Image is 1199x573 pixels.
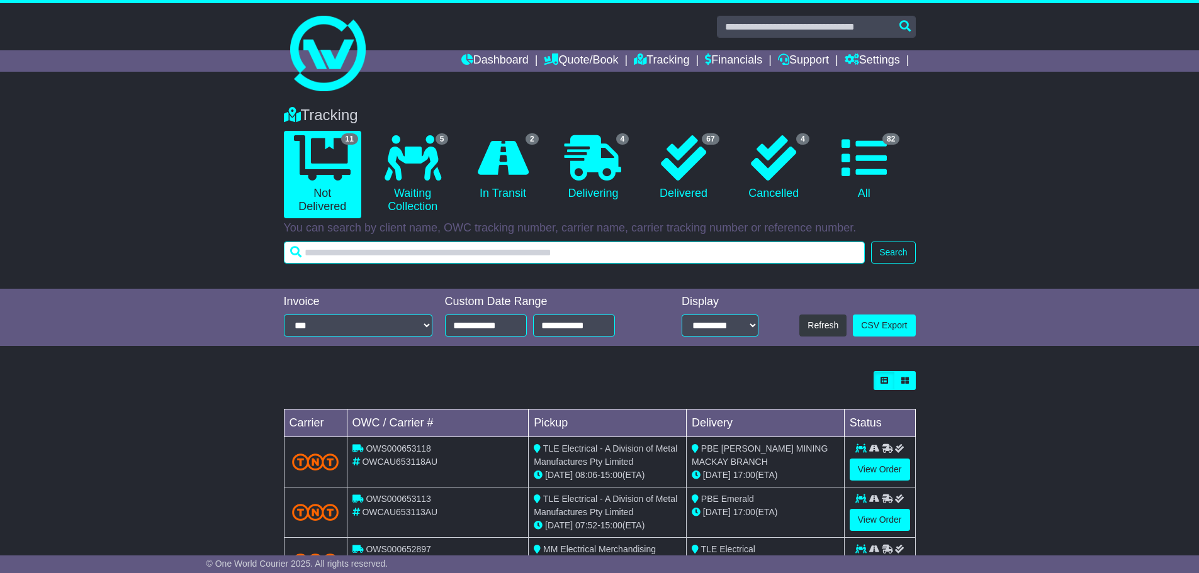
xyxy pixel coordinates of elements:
img: TNT_Domestic.png [292,554,339,570]
span: [DATE] [545,520,573,530]
span: 07:52 [575,520,597,530]
span: TLE Electrical [701,544,755,554]
span: 11 [341,133,358,145]
span: OWS000652897 [366,544,431,554]
span: OWCAU653113AU [362,507,437,517]
span: PBE Emerald [701,494,754,504]
a: 4 Delivering [554,131,632,205]
a: Dashboard [461,50,529,72]
a: Settings [845,50,900,72]
span: TLE Electrical - A Division of Metal Manufactures Pty Limited [534,494,677,517]
span: [DATE] [545,470,573,480]
span: OWS000653118 [366,443,431,453]
td: Pickup [529,409,687,437]
span: 67 [702,133,719,145]
div: Display [682,295,758,309]
a: 4 Cancelled [735,131,813,205]
div: (ETA) [692,469,839,482]
span: © One World Courier 2025. All rights reserved. [206,559,388,569]
span: 08:06 [575,470,597,480]
div: - (ETA) [534,519,681,532]
span: 5 [436,133,449,145]
td: Carrier [284,409,347,437]
a: 67 Delivered [645,131,722,205]
img: TNT_Domestic.png [292,453,339,470]
div: Invoice [284,295,432,309]
td: OWC / Carrier # [347,409,529,437]
a: View Order [850,509,910,531]
span: 2 [526,133,539,145]
span: 17:00 [733,507,755,517]
a: 5 Waiting Collection [374,131,451,218]
a: View Order [850,459,910,481]
span: PBE [PERSON_NAME] MINING MACKAY BRANCH [692,443,828,467]
span: [DATE] [703,470,731,480]
button: Search [871,242,915,264]
a: 11 Not Delivered [284,131,361,218]
button: Refresh [799,314,847,337]
div: Custom Date Range [445,295,647,309]
span: TLE Electrical - A Division of Metal Manufactures Pty Limited [534,443,677,467]
span: [DATE] [703,507,731,517]
div: (ETA) [692,506,839,519]
div: Tracking [278,106,922,125]
a: 82 All [825,131,903,205]
span: 82 [882,133,899,145]
a: Financials [705,50,762,72]
a: Support [778,50,829,72]
span: OWS000653113 [366,494,431,504]
span: MM Electrical Merchandising [543,544,656,554]
span: 15:00 [600,520,622,530]
a: Tracking [634,50,689,72]
p: You can search by client name, OWC tracking number, carrier name, carrier tracking number or refe... [284,221,916,235]
span: OWCAU653118AU [362,457,437,467]
img: TNT_Domestic.png [292,504,339,521]
a: CSV Export [853,314,915,337]
td: Status [844,409,915,437]
span: 4 [616,133,629,145]
a: Quote/Book [544,50,618,72]
span: 17:00 [733,470,755,480]
span: 15:00 [600,470,622,480]
td: Delivery [686,409,844,437]
span: 4 [796,133,809,145]
div: - (ETA) [534,469,681,482]
a: 2 In Transit [464,131,541,205]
